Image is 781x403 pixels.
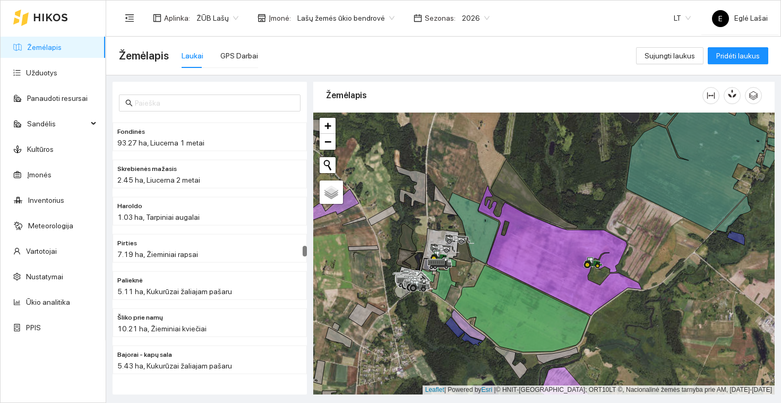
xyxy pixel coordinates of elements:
[117,127,145,137] span: Fondinės
[125,13,134,23] span: menu-fold
[297,10,394,26] span: Lašų žemės ūkio bendrovė
[28,196,64,204] a: Inventorius
[26,272,63,281] a: Nustatymai
[258,14,266,22] span: shop
[119,7,140,29] button: menu-fold
[320,118,336,134] a: Zoom in
[26,323,41,332] a: PPIS
[414,14,422,22] span: calendar
[117,324,207,333] span: 10.21 ha, Žieminiai kviečiai
[320,134,336,150] a: Zoom out
[636,47,703,64] button: Sujungti laukus
[27,43,62,52] a: Žemėlapis
[117,176,200,184] span: 2.45 ha, Liucerna 2 metai
[423,385,775,395] div: | Powered by © HNIT-[GEOGRAPHIC_DATA]; ORT10LT ©, Nacionalinė žemės tarnyba prie AM, [DATE]-[DATE]
[674,10,691,26] span: LT
[320,157,336,173] button: Initiate a new search
[326,80,702,110] div: Žemėlapis
[26,247,57,255] a: Vartotojai
[117,313,163,323] span: Šliko prie namų
[716,50,760,62] span: Pridėti laukus
[26,68,57,77] a: Užduotys
[425,386,444,393] a: Leaflet
[117,164,177,174] span: Skrebienės mažasis
[220,50,258,62] div: GPS Darbai
[320,181,343,204] a: Layers
[182,50,203,62] div: Laukai
[718,10,723,27] span: E
[135,97,294,109] input: Paieška
[117,213,200,221] span: 1.03 ha, Tarpiniai augalai
[703,91,719,100] span: column-width
[27,145,54,153] a: Kultūros
[708,47,768,64] button: Pridėti laukus
[27,170,52,179] a: Įmonės
[494,386,496,393] span: |
[636,52,703,60] a: Sujungti laukus
[702,87,719,104] button: column-width
[645,50,695,62] span: Sujungti laukus
[117,276,143,286] span: Palieknė
[117,287,232,296] span: 5.11 ha, Kukurūzai žaliajam pašaru
[117,238,137,248] span: Pirties
[125,99,133,107] span: search
[324,135,331,148] span: −
[117,362,232,370] span: 5.43 ha, Kukurūzai žaliajam pašaru
[117,250,198,259] span: 7.19 ha, Žieminiai rapsai
[425,12,456,24] span: Sezonas :
[27,113,88,134] span: Sandėlis
[117,201,142,211] span: Haroldo
[482,386,493,393] a: Esri
[153,14,161,22] span: layout
[269,12,291,24] span: Įmonė :
[164,12,190,24] span: Aplinka :
[712,14,768,22] span: Eglė Lašai
[28,221,73,230] a: Meteorologija
[26,298,70,306] a: Ūkio analitika
[117,139,204,147] span: 93.27 ha, Liucerna 1 metai
[27,94,88,102] a: Panaudoti resursai
[462,10,490,26] span: 2026
[324,119,331,132] span: +
[196,10,238,26] span: ŽŪB Lašų
[119,47,169,64] span: Žemėlapis
[708,52,768,60] a: Pridėti laukus
[117,350,172,360] span: Bajorai - kapų sala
